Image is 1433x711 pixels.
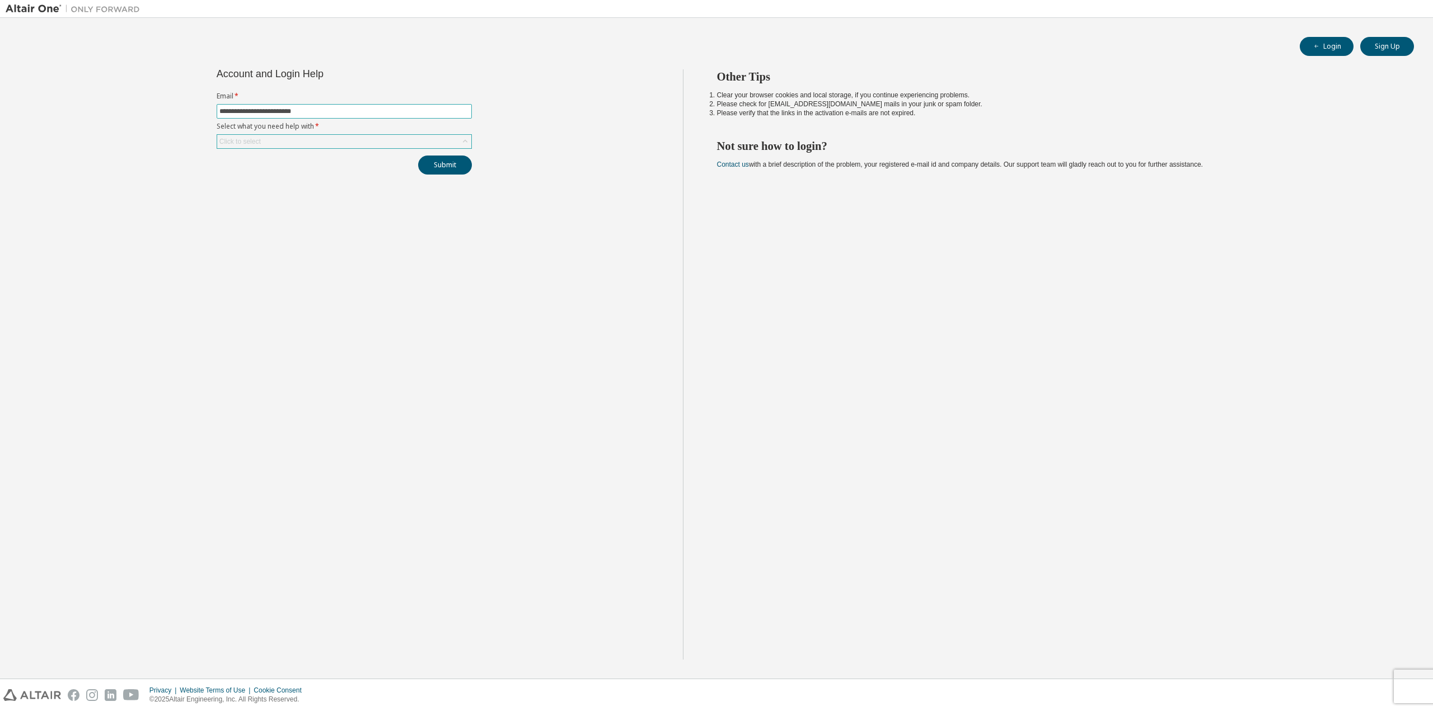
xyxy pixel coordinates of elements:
div: Click to select [217,135,471,148]
p: © 2025 Altair Engineering, Inc. All Rights Reserved. [149,695,308,704]
li: Clear your browser cookies and local storage, if you continue experiencing problems. [717,91,1394,100]
button: Login [1300,37,1354,56]
div: Privacy [149,686,180,695]
img: altair_logo.svg [3,689,61,701]
h2: Not sure how to login? [717,139,1394,153]
img: instagram.svg [86,689,98,701]
li: Please check for [EMAIL_ADDRESS][DOMAIN_NAME] mails in your junk or spam folder. [717,100,1394,109]
button: Sign Up [1360,37,1414,56]
label: Select what you need help with [217,122,472,131]
div: Cookie Consent [254,686,308,695]
span: with a brief description of the problem, your registered e-mail id and company details. Our suppo... [717,161,1203,168]
div: Account and Login Help [217,69,421,78]
button: Submit [418,156,472,175]
a: Contact us [717,161,749,168]
h2: Other Tips [717,69,1394,84]
img: youtube.svg [123,689,139,701]
label: Email [217,92,472,101]
li: Please verify that the links in the activation e-mails are not expired. [717,109,1394,117]
div: Website Terms of Use [180,686,254,695]
div: Click to select [219,137,261,146]
img: facebook.svg [68,689,79,701]
img: Altair One [6,3,146,15]
img: linkedin.svg [105,689,116,701]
